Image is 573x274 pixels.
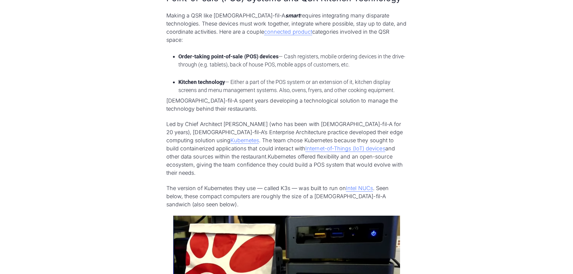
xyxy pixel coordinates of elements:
[178,53,279,60] strong: Order-taking point-of-sale (POS) devices
[178,79,225,85] strong: Kitchen technology
[285,12,300,19] em: smart
[264,29,312,35] a: connected product
[166,120,407,177] p: Led by Chief Architect [PERSON_NAME] (who has been with [DEMOGRAPHIC_DATA]-fil-A for 20 years), [...
[230,137,259,144] a: Kubernetes
[178,78,407,94] li: — Either a part of the POS system or an extension of it, kitchen display screens and menu managem...
[166,11,407,44] p: Making a QSR like [DEMOGRAPHIC_DATA]-fil-A requires integrating many disparate technologies. Thes...
[305,145,385,152] a: Internet-of-Things (IoT) devices
[178,52,407,77] li: — Cash registers, mobile ordering devices in the drive-through (e.g. tablets), back of house POS,...
[166,97,407,113] p: [DEMOGRAPHIC_DATA]-fil-A spent years developing a technological solution to manage the technology...
[166,184,407,208] p: The version of Kubernetes they use — called K3s — was built to run on . Seen below, these compact...
[346,185,373,192] a: Intel NUCs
